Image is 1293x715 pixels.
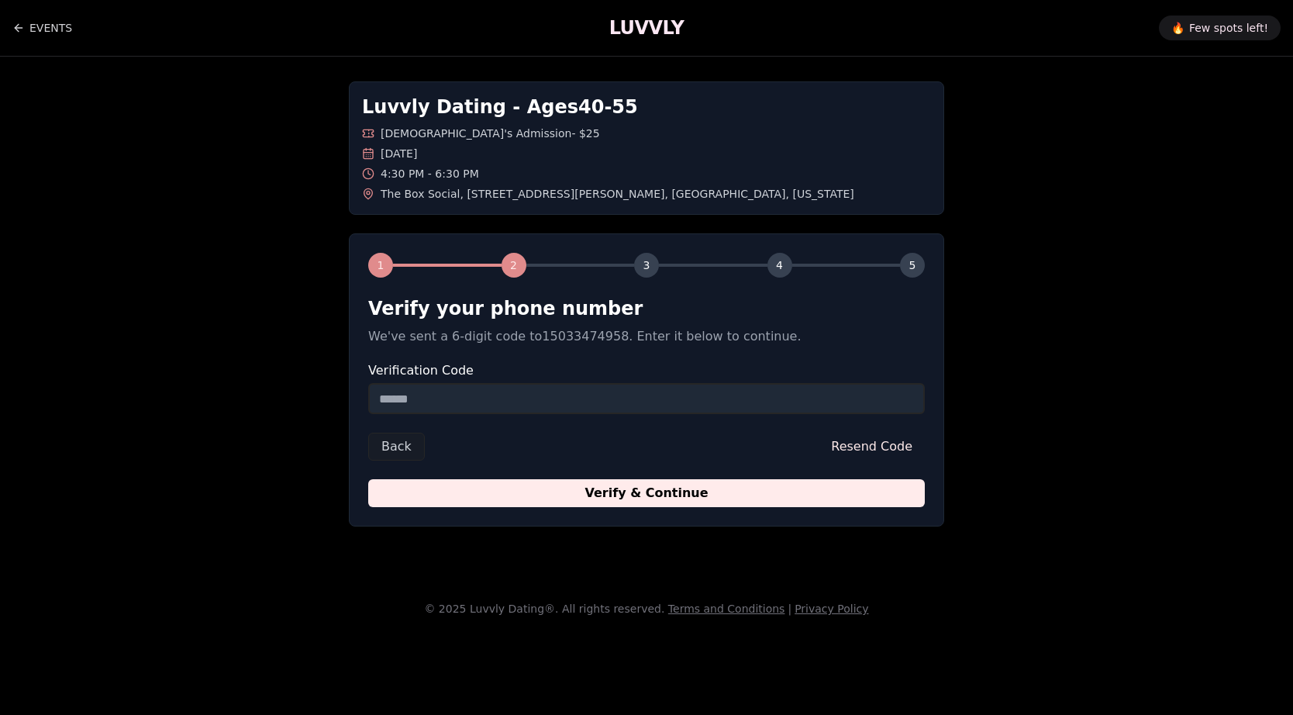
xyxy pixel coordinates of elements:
span: The Box Social , [STREET_ADDRESS][PERSON_NAME] , [GEOGRAPHIC_DATA] , [US_STATE] [381,186,854,202]
div: 2 [502,253,526,278]
h2: Verify your phone number [368,296,925,321]
span: 🔥 [1171,20,1184,36]
button: Back [368,433,425,461]
button: Verify & Continue [368,479,925,507]
span: [DEMOGRAPHIC_DATA]'s Admission - $25 [381,126,600,141]
a: Privacy Policy [795,603,868,615]
div: 5 [900,253,925,278]
div: 3 [634,253,659,278]
a: LUVVLY [609,16,684,40]
a: Terms and Conditions [668,603,785,615]
p: We've sent a 6-digit code to 15033474958 . Enter it below to continue. [368,327,925,346]
button: Resend Code [819,433,925,461]
span: | [788,603,791,615]
label: Verification Code [368,364,925,377]
div: 1 [368,253,393,278]
span: [DATE] [381,146,417,161]
div: 4 [767,253,792,278]
span: Few spots left! [1189,20,1268,36]
h1: Luvvly Dating - Ages 40 - 55 [362,95,931,119]
span: 4:30 PM - 6:30 PM [381,166,479,181]
a: Back to events [12,12,72,43]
